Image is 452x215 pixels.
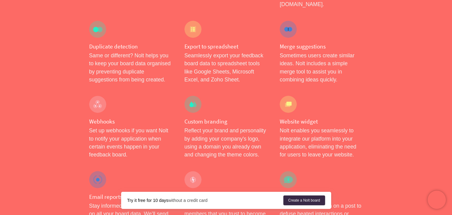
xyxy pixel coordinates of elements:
[127,197,283,203] div: without a credit card
[184,118,268,125] h4: Custom branding
[283,195,325,205] a: Create a Nolt board
[184,52,268,84] p: Seamlessly export your feedback board data to spreadsheet tools like Google Sheets, Microsoft Exc...
[184,43,268,50] h4: Export to spreadsheet
[89,118,172,125] h4: Webhooks
[280,43,363,50] h4: Merge suggestions
[280,127,363,159] p: Nolt enables you seamlessly to integrate our platform into your application, eliminating the need...
[89,43,172,50] h4: Duplicate detection
[428,191,446,209] iframe: Chatra live chat
[280,52,363,84] p: Sometimes users create similar ideas. Nolt includes a simple merge tool to assist you in combinin...
[127,198,168,203] strong: Try it free for 10 days
[89,52,172,84] p: Same or different? Nolt helps you to keep your board data organised by preventing duplicate sugge...
[184,127,268,159] p: Reflect your brand and personality by adding your company's logo, using a domain you already own ...
[280,118,363,125] h4: Website widget
[89,127,172,159] p: Set up webhooks if you want Nolt to notify your application when certain events happen in your fe...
